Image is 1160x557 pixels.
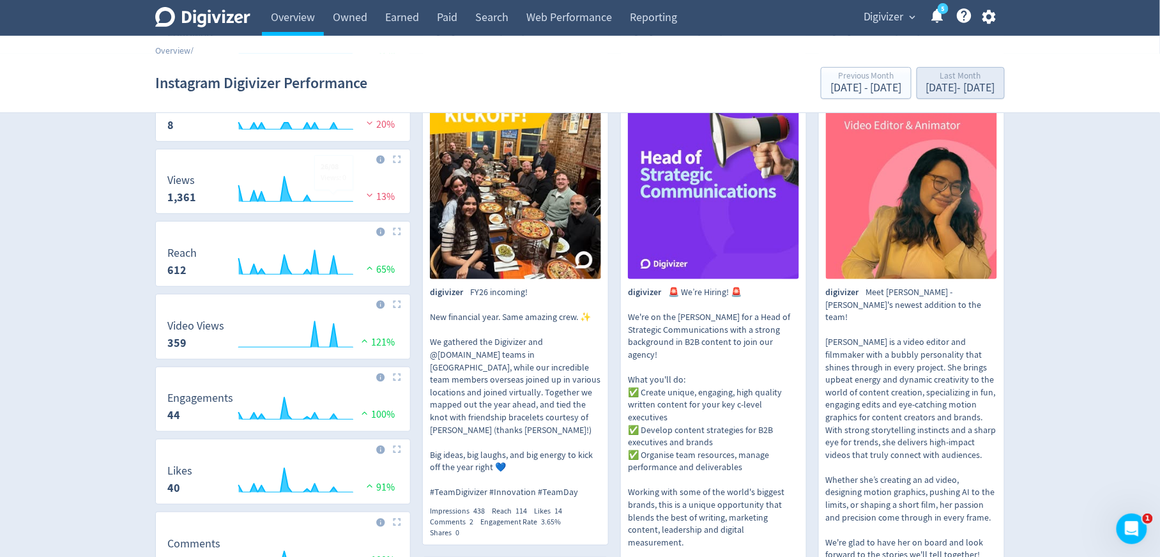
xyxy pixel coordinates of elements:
button: Digivizer [859,7,919,27]
img: positive-performance.svg [363,263,376,273]
img: Placeholder [393,300,401,309]
span: expand_more [907,11,919,23]
svg: Posts 8 [161,102,405,136]
img: FY26 incoming! New financial year. Same amazing crew. ✨ We gathered the Digivizer and @GoTo.Game ... [430,65,601,279]
svg: Video Views 359 [161,320,405,354]
span: 3.65% [541,517,561,527]
img: Placeholder [393,445,401,454]
svg: Engagements 44 [161,392,405,426]
dt: Likes [167,464,192,478]
div: [DATE] - [DATE] [830,82,902,94]
h1: Instagram Digivizer Performance [155,63,367,103]
a: Overview [155,45,190,56]
div: Last Month [926,72,995,82]
div: Previous Month [830,72,902,82]
strong: 612 [167,263,187,278]
div: Likes [534,506,569,517]
strong: 8 [167,118,174,133]
dt: Views [167,173,196,188]
div: Reach [492,506,534,517]
img: Placeholder [393,227,401,236]
div: [DATE] - [DATE] [926,82,995,94]
svg: Views 1,361 [161,174,405,208]
div: Shares [430,528,466,538]
span: 91% [363,481,395,494]
div: Impressions [430,506,492,517]
img: Meet Clarisse - Digivizer's newest addition to the team! Clarisse is a video editor and filmmaker... [826,65,997,279]
img: negative-performance.svg [363,190,376,200]
button: Last Month[DATE]- [DATE] [917,67,1005,99]
img: positive-performance.svg [358,408,371,418]
span: 1 [1143,514,1153,524]
p: FY26 incoming! New financial year. Same amazing crew. ✨ We gathered the Digivizer and @[DOMAIN_NA... [430,286,601,499]
span: 121% [358,336,395,349]
text: 5 [942,4,945,13]
strong: 359 [167,335,187,351]
span: Digivizer [864,7,904,27]
span: 100% [358,408,395,421]
span: 2 [469,517,473,527]
strong: 1,361 [167,190,196,205]
span: 14 [554,506,562,516]
span: digivizer [430,286,470,299]
dt: Video Views [167,319,224,333]
iframe: Intercom live chat [1117,514,1147,544]
div: Engagement Rate [480,517,568,528]
a: digivizer5:14 PM [DATE] AESTFY26 incoming! New financial year. Same amazing crew. ✨ We gathered t... [423,4,608,538]
span: / [190,45,194,56]
span: 438 [473,506,485,516]
img: 🚨 We’re Hiring! 🚨 We're on the hunt for a Head of Strategic Communications with a strong backgrou... [628,65,799,279]
span: 0 [455,528,459,538]
img: Placeholder [393,155,401,164]
svg: Likes 40 [161,465,405,499]
span: digivizer [826,286,866,299]
dt: Engagements [167,391,233,406]
strong: 44 [167,408,180,423]
img: positive-performance.svg [358,336,371,346]
svg: Reach 612 [161,247,405,281]
a: 5 [938,3,949,14]
span: 20% [363,118,395,131]
img: Placeholder [393,373,401,381]
dt: Reach [167,246,197,261]
span: 114 [515,506,527,516]
dt: Comments [167,537,220,551]
img: positive-performance.svg [363,481,376,491]
img: Placeholder [393,518,401,526]
button: Previous Month[DATE] - [DATE] [821,67,912,99]
strong: 40 [167,480,180,496]
span: 13% [363,190,395,203]
div: Comments [430,517,480,528]
span: digivizer [628,286,668,299]
span: 65% [363,263,395,276]
img: negative-performance.svg [363,118,376,128]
